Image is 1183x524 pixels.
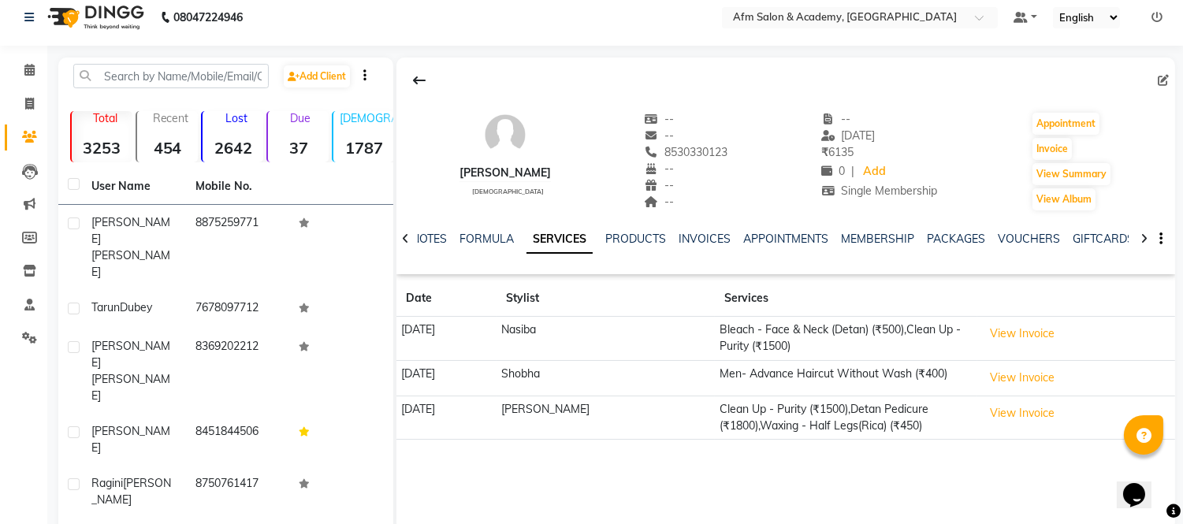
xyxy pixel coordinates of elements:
a: PACKAGES [927,232,985,246]
td: Men- Advance Haircut Without Wash (₹400) [715,360,977,396]
th: Date [396,281,497,317]
td: [DATE] [396,317,497,361]
button: View Invoice [983,366,1062,390]
p: [DEMOGRAPHIC_DATA] [340,111,394,125]
a: PRODUCTS [605,232,666,246]
div: Back to Client [403,65,436,95]
span: ₹ [821,145,828,159]
span: [PERSON_NAME] [91,424,170,455]
span: -- [645,195,675,209]
a: MEMBERSHIP [841,232,914,246]
a: INVOICES [679,232,731,246]
strong: 3253 [72,138,132,158]
a: FORMULA [459,232,514,246]
button: View Album [1032,188,1096,210]
a: VOUCHERS [998,232,1060,246]
td: 8369202212 [186,329,290,414]
a: APPOINTMENTS [743,232,828,246]
th: Mobile No. [186,169,290,205]
strong: 37 [268,138,329,158]
span: -- [645,112,675,126]
span: 6135 [821,145,854,159]
td: Bleach - Face & Neck (Detan) (₹500),Clean Up - Purity (₹1500) [715,317,977,361]
strong: 2642 [203,138,263,158]
td: 8451844506 [186,414,290,466]
th: Services [715,281,977,317]
span: 0 [821,164,845,178]
td: 7678097712 [186,290,290,329]
button: Appointment [1032,113,1099,135]
button: View Summary [1032,163,1110,185]
td: [DATE] [396,396,497,440]
span: -- [645,162,675,176]
a: SERVICES [526,225,593,254]
td: 8750761417 [186,466,290,518]
th: Stylist [497,281,715,317]
span: Single Membership [821,184,938,198]
span: 8530330123 [645,145,728,159]
strong: 454 [137,138,198,158]
a: Add [861,161,888,183]
td: Nasiba [497,317,715,361]
a: NOTES [411,232,447,246]
strong: 1787 [333,138,394,158]
td: [PERSON_NAME] [497,396,715,440]
input: Search by Name/Mobile/Email/Code [73,64,269,88]
p: Total [78,111,132,125]
p: Lost [209,111,263,125]
td: Shobha [497,360,715,396]
span: -- [821,112,851,126]
span: [PERSON_NAME] [91,339,170,370]
button: View Invoice [983,321,1062,346]
span: [PERSON_NAME] [91,372,170,403]
span: [DEMOGRAPHIC_DATA] [472,188,544,195]
span: [PERSON_NAME] [91,215,170,246]
a: GIFTCARDS [1073,232,1134,246]
span: Dubey [120,300,152,314]
td: [DATE] [396,360,497,396]
td: 8875259771 [186,205,290,290]
span: -- [645,128,675,143]
button: Invoice [1032,138,1072,160]
span: | [851,163,854,180]
span: Ragini [91,476,123,490]
a: Add Client [284,65,350,87]
span: Tarun [91,300,120,314]
span: -- [645,178,675,192]
span: [PERSON_NAME] [91,476,171,507]
p: Due [271,111,329,125]
td: Clean Up - Purity (₹1500),Detan Pedicure (₹1800),Waxing - Half Legs(Rica) (₹450) [715,396,977,440]
p: Recent [143,111,198,125]
button: View Invoice [983,401,1062,426]
img: avatar [482,111,529,158]
span: [PERSON_NAME] [91,248,170,279]
iframe: chat widget [1117,461,1167,508]
div: [PERSON_NAME] [459,165,551,181]
th: User Name [82,169,186,205]
span: [DATE] [821,128,876,143]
